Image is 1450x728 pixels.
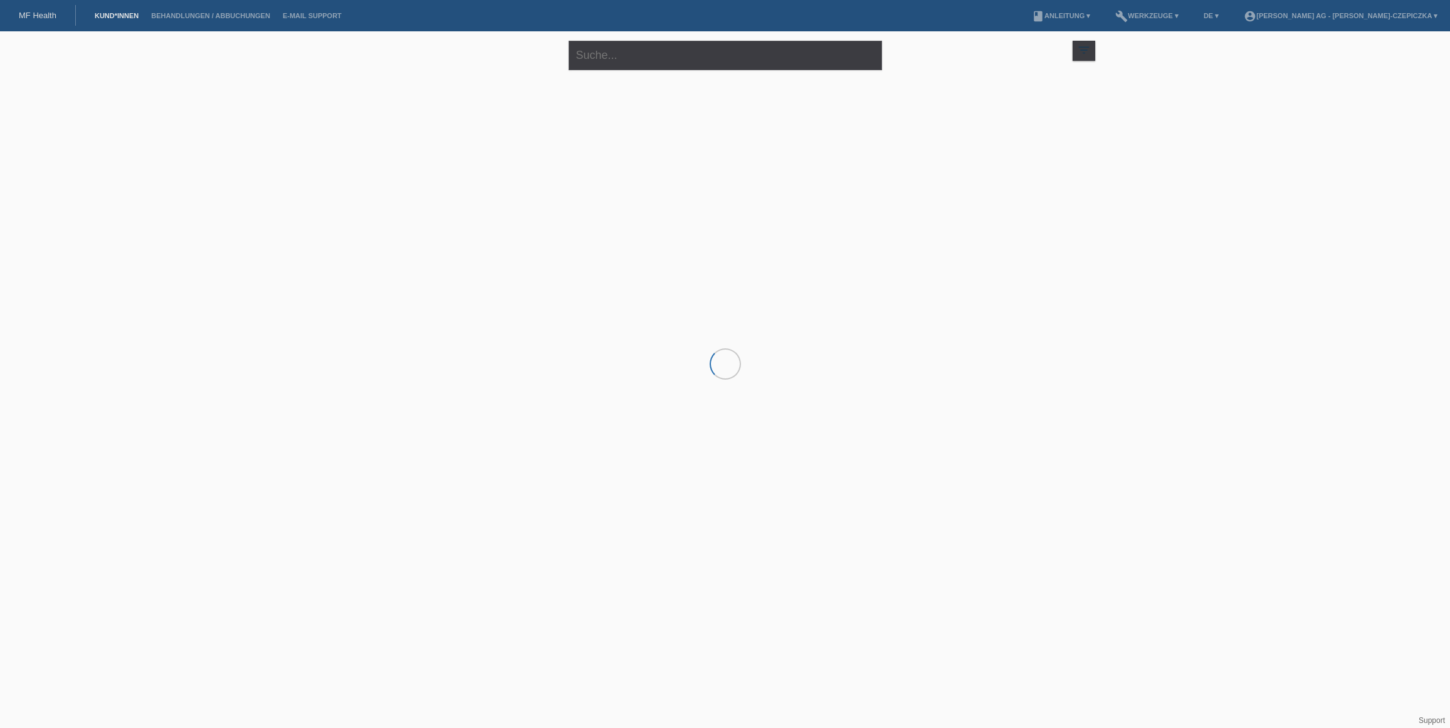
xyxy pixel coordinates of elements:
a: DE ▾ [1197,12,1225,19]
input: Suche... [569,41,882,70]
a: E-Mail Support [276,12,348,19]
i: book [1032,10,1044,23]
a: Kund*innen [88,12,145,19]
a: MF Health [19,11,56,20]
a: Behandlungen / Abbuchungen [145,12,276,19]
a: Support [1419,716,1445,725]
a: account_circle[PERSON_NAME] AG - [PERSON_NAME]-Czepiczka ▾ [1237,12,1444,19]
a: buildWerkzeuge ▾ [1109,12,1185,19]
i: build [1115,10,1128,23]
i: account_circle [1244,10,1256,23]
i: filter_list [1077,43,1091,57]
a: bookAnleitung ▾ [1026,12,1096,19]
